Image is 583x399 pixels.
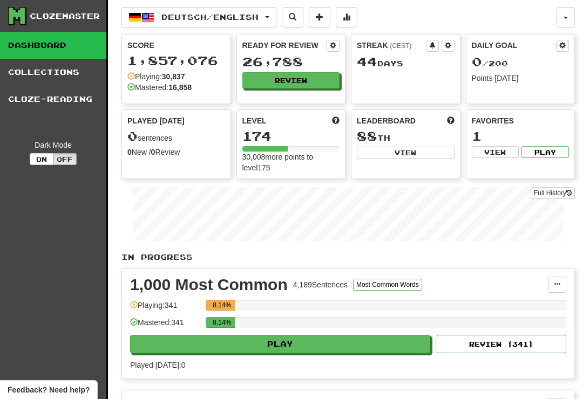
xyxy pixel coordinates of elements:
button: Most Common Words [353,279,422,291]
div: New / Review [127,147,225,157]
strong: 30,837 [162,72,185,81]
span: 0 [472,54,482,69]
button: Review [242,72,340,88]
div: sentences [127,129,225,143]
button: On [30,153,53,165]
button: View [472,146,519,158]
button: Deutsch/English [121,7,276,27]
button: Add sentence to collection [309,7,330,27]
span: Played [DATE] [127,115,185,126]
span: Deutsch / English [161,12,259,22]
a: (CEST) [390,42,411,50]
div: Favorites [472,115,570,126]
div: Mastered: 341 [130,317,200,335]
span: / 200 [472,59,508,68]
span: 88 [357,128,377,143]
button: Search sentences [282,7,303,27]
div: 1,857,076 [127,54,225,67]
span: 44 [357,54,377,69]
div: Playing: [127,71,185,82]
strong: 0 [127,148,132,156]
div: Dark Mode [8,140,98,150]
div: 8.14% [209,300,235,311]
span: Played [DATE]: 0 [130,361,185,369]
button: Review (341) [437,335,566,353]
span: Score more points to level up [332,115,340,126]
div: 4,189 Sentences [293,279,348,290]
span: 0 [127,128,138,143]
div: 1,000 Most Common [130,277,288,293]
div: Mastered: [127,82,192,93]
strong: 0 [151,148,155,156]
button: More stats [336,7,357,27]
div: Ready for Review [242,40,327,51]
div: Streak [357,40,426,51]
div: th [357,129,455,143]
button: View [357,147,455,159]
span: Open feedback widget [8,384,90,395]
div: 8.14% [209,317,235,328]
div: Points [DATE] [472,73,570,84]
button: Off [53,153,77,165]
div: Daily Goal [472,40,557,52]
button: Play [521,146,569,158]
div: 26,788 [242,55,340,68]
span: This week in points, UTC [447,115,455,126]
a: Full History [531,187,575,199]
p: In Progress [121,252,575,263]
strong: 16,858 [168,83,192,92]
div: 174 [242,129,340,143]
div: Clozemaster [30,11,100,22]
div: Playing: 341 [130,300,200,318]
div: 30,008 more points to level 175 [242,152,340,173]
div: Score [127,40,225,51]
div: Day s [357,55,455,69]
span: Level [242,115,267,126]
span: Leaderboard [357,115,416,126]
div: 1 [472,129,570,143]
button: Play [130,335,430,353]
